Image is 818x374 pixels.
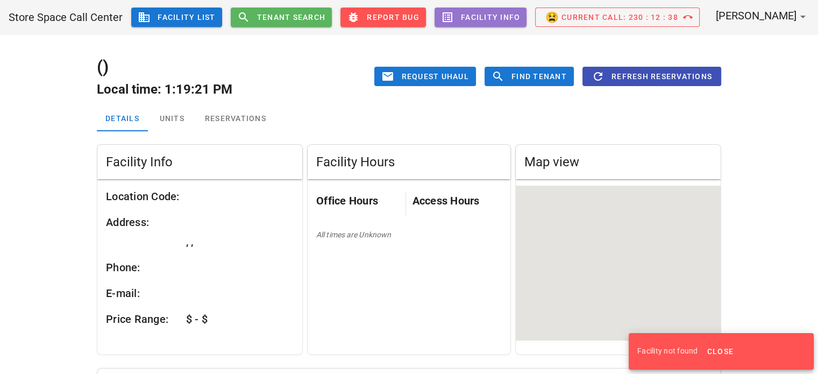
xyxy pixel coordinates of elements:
[381,70,394,83] i: email
[707,347,734,356] span: Close
[316,192,406,209] div: Office Hours
[97,80,303,99] h2: Local time: 1:19:21 PM
[186,233,298,250] div: , ,
[698,342,743,361] button: Close
[381,70,469,83] span: Request UHaul
[592,70,604,83] i: refresh
[535,8,700,27] button: 😫Current Call: 230 : 12 : 38
[231,8,332,27] button: Tenant Search
[196,105,275,131] div: Reservations
[257,13,326,22] span: Tenant Search
[131,8,222,27] a: Facility List
[97,105,148,131] div: Details
[148,105,196,131] div: Units
[561,13,678,22] span: Current Call: 230 : 12 : 38
[492,70,504,83] i: search
[441,11,521,24] span: Facility Info
[441,11,454,24] i: list_alt
[106,259,186,276] div: Phone:
[592,70,712,83] span: Refresh Reservations
[683,12,693,22] i: call_end
[9,9,123,25] div: Store Space Call Center
[796,10,809,23] i: arrow_drop_down
[316,230,391,239] i: All times are Unknown
[511,72,567,81] span: Find Tenant
[138,11,216,24] span: Facility List
[237,11,250,24] i: search
[97,54,303,80] h1: ()
[716,9,796,22] span: [PERSON_NAME]
[637,347,698,355] span: Facility not found
[374,67,476,86] button: Request UHaul
[106,188,186,205] div: Location Code:
[106,214,186,231] div: Address:
[412,192,502,209] div: Access Hours
[106,311,186,328] div: Price Range:
[186,311,298,328] div: $ - $
[582,67,721,86] button: Refresh Reservations
[347,11,360,24] i: bug_report
[485,67,574,86] button: Find Tenant
[138,11,151,24] i: business
[516,145,721,179] div: Map view
[435,8,527,27] button: Facility Info
[97,145,302,179] div: Facility Info
[544,9,559,26] span: 😫
[340,8,426,27] button: Report Bug
[106,285,186,302] div: E-mail:
[347,11,419,24] span: Report Bug
[308,145,510,179] div: Facility Hours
